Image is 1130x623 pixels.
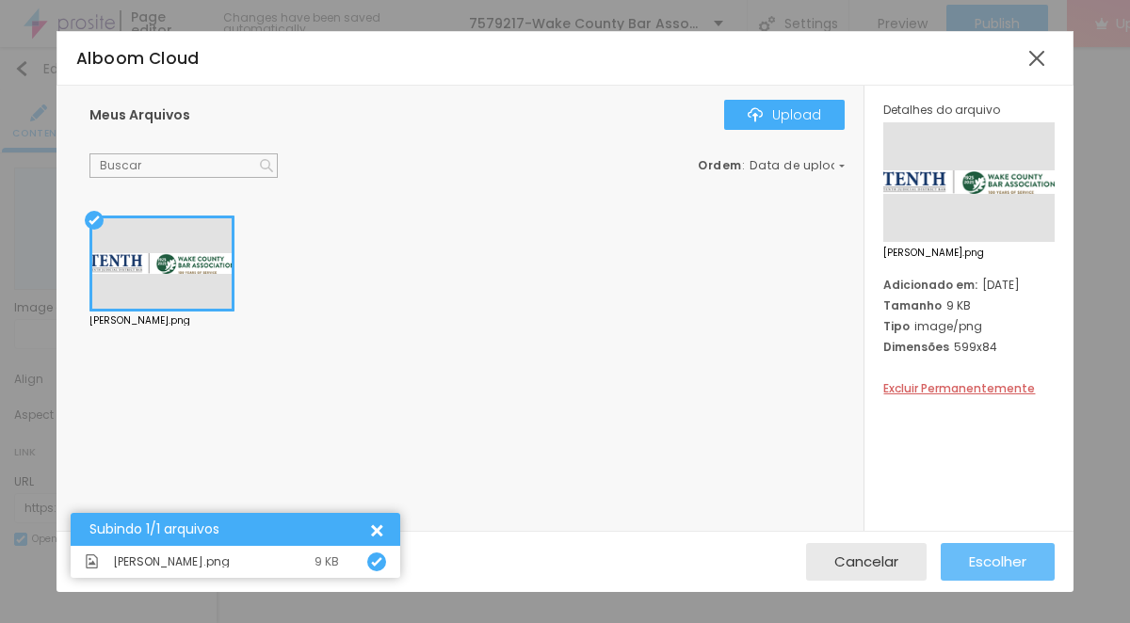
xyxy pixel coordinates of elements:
span: Tamanho [883,297,942,313]
span: Escolher [969,553,1026,569]
span: Alboom Cloud [76,47,200,70]
div: image/png [883,318,1055,334]
div: [PERSON_NAME].png [89,316,234,326]
span: Ordem [698,157,742,173]
button: Cancelar [806,543,927,581]
img: Icone [260,159,273,172]
img: Icone [371,556,382,567]
span: Dimensões [883,339,949,355]
div: Upload [748,107,821,122]
img: Icone [85,554,99,568]
span: Data de upload [750,160,847,171]
span: Cancelar [834,553,898,569]
div: [DATE] [883,277,1055,293]
div: 9 KB [883,297,1055,313]
span: Adicionado em: [883,277,977,293]
span: [PERSON_NAME].png [113,556,230,567]
input: Buscar [89,153,278,178]
button: IconeUpload [724,100,845,130]
div: : [698,160,845,171]
div: Subindo 1/1 arquivos [89,522,367,536]
span: Detalhes do arquivo [883,102,1000,118]
button: Escolher [941,543,1055,581]
span: Meus Arquivos [89,105,190,124]
div: 9 KB [315,556,339,567]
div: 599x84 [883,339,1055,355]
span: Excluir Permanentemente [883,380,1035,396]
span: Tipo [883,318,910,334]
span: [PERSON_NAME].png [883,248,1055,258]
img: Icone [748,107,763,122]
